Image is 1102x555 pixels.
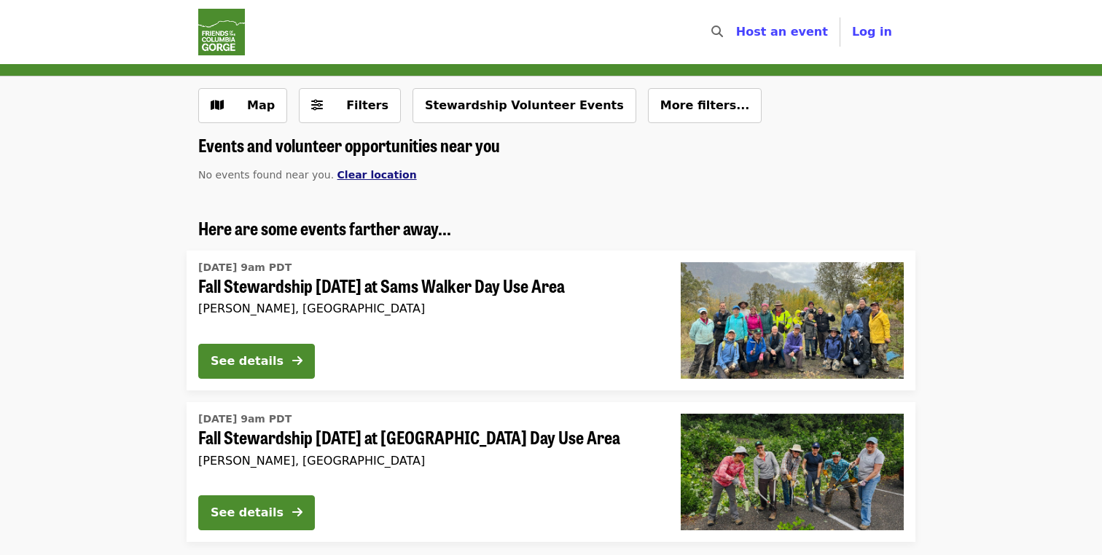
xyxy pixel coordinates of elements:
[198,344,315,379] button: See details
[247,98,275,112] span: Map
[337,168,417,183] button: Clear location
[187,402,915,542] a: See details for "Fall Stewardship Saturday at St. Cloud Day Use Area"
[299,88,401,123] button: Filters (0 selected)
[198,275,657,296] span: Fall Stewardship [DATE] at Sams Walker Day Use Area
[681,414,904,530] img: Fall Stewardship Saturday at St. Cloud Day Use Area organized by Friends Of The Columbia Gorge
[648,88,762,123] button: More filters...
[413,88,636,123] button: Stewardship Volunteer Events
[211,504,284,521] div: See details
[211,353,284,370] div: See details
[292,354,302,368] i: arrow-right icon
[198,302,657,315] div: [PERSON_NAME], [GEOGRAPHIC_DATA]
[198,454,657,468] div: [PERSON_NAME], [GEOGRAPHIC_DATA]
[198,132,500,157] span: Events and volunteer opportunities near you
[840,17,904,47] button: Log in
[311,98,323,112] i: sliders-h icon
[198,169,334,181] span: No events found near you.
[198,260,292,275] time: [DATE] 9am PDT
[198,495,315,530] button: See details
[732,15,743,50] input: Search
[198,412,292,427] time: [DATE] 9am PDT
[211,98,224,112] i: map icon
[852,25,892,39] span: Log in
[711,25,723,39] i: search icon
[292,505,302,519] i: arrow-right icon
[187,251,915,390] a: See details for "Fall Stewardship Saturday at Sams Walker Day Use Area"
[198,215,451,240] span: Here are some events farther away...
[198,427,657,448] span: Fall Stewardship [DATE] at [GEOGRAPHIC_DATA] Day Use Area
[346,98,388,112] span: Filters
[198,88,287,123] button: Show map view
[198,9,245,55] img: Friends Of The Columbia Gorge - Home
[660,98,750,112] span: More filters...
[681,262,904,379] img: Fall Stewardship Saturday at Sams Walker Day Use Area organized by Friends Of The Columbia Gorge
[736,25,828,39] a: Host an event
[337,169,417,181] span: Clear location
